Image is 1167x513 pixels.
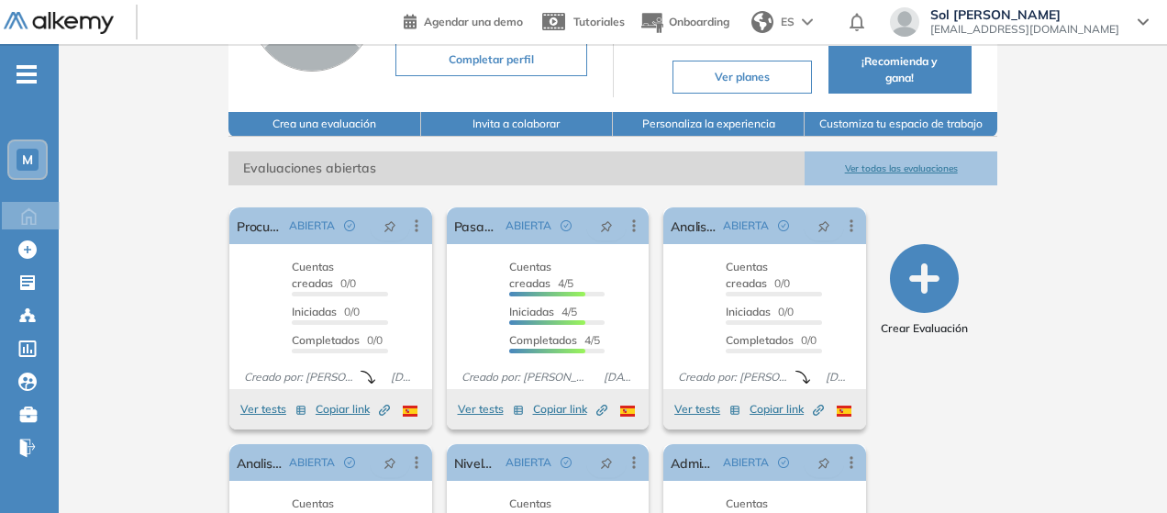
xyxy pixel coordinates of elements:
span: Cuentas creadas [292,260,334,290]
span: 4/5 [509,260,573,290]
span: pushpin [600,455,613,470]
img: ESP [837,406,851,417]
span: 0/0 [726,260,790,290]
button: pushpin [804,448,844,477]
a: Analista Semi Senior [237,444,282,481]
span: M [22,152,33,167]
span: Completados [726,333,794,347]
span: check-circle [344,220,355,231]
span: Creado por: [PERSON_NAME] [671,369,795,385]
button: Invita a colaborar [421,112,613,137]
span: 0/0 [726,333,817,347]
span: Creado por: [PERSON_NAME] [454,369,596,385]
span: [EMAIL_ADDRESS][DOMAIN_NAME] [930,22,1119,37]
button: Ver planes [672,61,812,94]
button: pushpin [804,211,844,240]
span: Copiar link [533,401,607,418]
i: - [17,72,37,76]
span: [DATE] [596,369,641,385]
span: check-circle [778,457,789,468]
img: world [751,11,773,33]
span: 0/0 [292,305,360,318]
button: Ver tests [674,398,740,420]
span: ABIERTA [289,454,335,471]
span: Iniciadas [292,305,337,318]
span: pushpin [817,218,830,233]
span: Creado por: [PERSON_NAME] [237,369,361,385]
span: check-circle [778,220,789,231]
span: Completados [509,333,577,347]
span: 4/5 [509,305,577,318]
span: Tutoriales [573,15,625,28]
a: Agendar una demo [404,9,523,31]
span: Completados [292,333,360,347]
button: pushpin [586,448,627,477]
span: ABIERTA [289,217,335,234]
button: Completar perfil [395,43,586,76]
span: pushpin [383,455,396,470]
span: ABIERTA [506,454,551,471]
a: Analista Junior [671,207,716,244]
span: Onboarding [669,15,729,28]
span: Iniciadas [726,305,771,318]
button: pushpin [586,211,627,240]
span: [DATE] [383,369,424,385]
span: ABIERTA [723,217,769,234]
button: Copiar link [533,398,607,420]
span: ES [781,14,795,30]
button: Crear Evaluación [881,244,968,337]
img: ESP [403,406,417,417]
span: Crear Evaluación [881,320,968,337]
a: Pasantes [454,207,499,244]
a: Administrativos [671,444,716,481]
button: Ver tests [240,398,306,420]
button: pushpin [370,448,410,477]
span: Sol [PERSON_NAME] [930,7,1119,22]
button: Crea una evaluación [228,112,420,137]
button: Ver tests [458,398,524,420]
span: ABIERTA [723,454,769,471]
span: 0/0 [292,260,356,290]
button: ¡Recomienda y gana! [828,46,972,94]
span: check-circle [344,457,355,468]
button: Personaliza la experiencia [613,112,805,137]
span: check-circle [561,457,572,468]
a: Nivelación de Ingles [454,444,499,481]
span: 0/0 [292,333,383,347]
span: Agendar una demo [424,15,523,28]
span: Cuentas creadas [509,260,551,290]
span: pushpin [383,218,396,233]
span: [DATE] [818,369,859,385]
img: arrow [802,18,813,26]
button: Onboarding [639,3,729,42]
span: check-circle [561,220,572,231]
span: Copiar link [750,401,824,418]
span: pushpin [600,218,613,233]
span: Cuentas creadas [726,260,768,290]
button: Customiza tu espacio de trabajo [805,112,996,137]
span: Iniciadas [509,305,554,318]
span: 4/5 [509,333,600,347]
a: Procuradores [237,207,282,244]
button: Copiar link [750,398,824,420]
img: ESP [620,406,635,417]
span: Copiar link [316,401,390,418]
button: Copiar link [316,398,390,420]
span: Evaluaciones abiertas [228,151,805,185]
span: 0/0 [726,305,794,318]
img: Logo [4,12,114,35]
span: pushpin [817,455,830,470]
button: pushpin [370,211,410,240]
span: ABIERTA [506,217,551,234]
button: Ver todas las evaluaciones [805,151,996,185]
